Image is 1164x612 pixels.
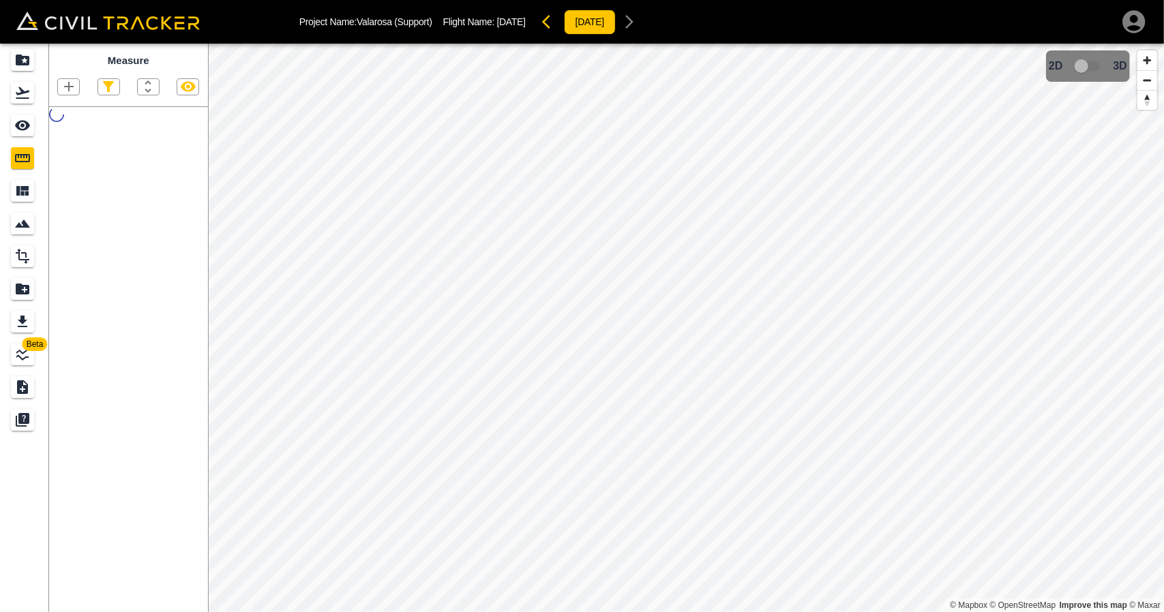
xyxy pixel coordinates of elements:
[1129,600,1161,610] a: Maxar
[443,16,526,27] p: Flight Name:
[1060,600,1127,610] a: Map feedback
[1137,50,1157,70] button: Zoom in
[1114,60,1127,72] span: 3D
[16,12,200,31] img: Civil Tracker
[950,600,987,610] a: Mapbox
[1137,90,1157,110] button: Reset bearing to north
[1069,53,1108,79] span: 3D model not uploaded yet
[1137,70,1157,90] button: Zoom out
[564,10,616,35] button: [DATE]
[299,16,432,27] p: Project Name: Valarosa (Support)
[990,600,1056,610] a: OpenStreetMap
[1049,60,1062,72] span: 2D
[497,16,526,27] span: [DATE]
[208,44,1164,612] canvas: Map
